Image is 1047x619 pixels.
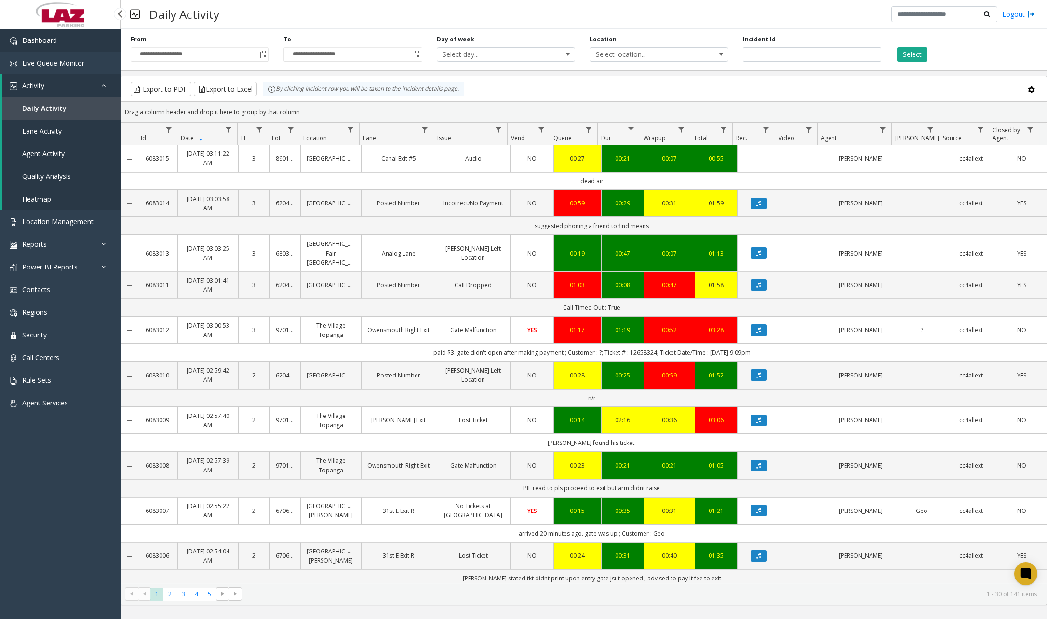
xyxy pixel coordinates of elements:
label: Location [590,35,617,44]
td: n/r [137,389,1047,407]
a: 620428 [276,371,295,380]
label: Incident Id [743,35,776,44]
span: YES [1017,371,1026,379]
span: YES [1017,552,1026,560]
a: Geo [904,506,940,515]
a: Collapse Details [121,327,137,335]
div: 00:08 [607,281,638,290]
a: 00:59 [650,371,689,380]
span: Select location... [590,48,700,61]
span: NO [1017,507,1026,515]
a: NO [517,154,548,163]
div: 01:35 [701,551,732,560]
a: NO [517,199,548,208]
a: 00:28 [560,371,595,380]
a: 01:52 [701,371,732,380]
span: YES [1017,199,1026,207]
a: 6083006 [143,551,172,560]
div: 01:21 [701,506,732,515]
img: pageIcon [130,2,140,26]
a: Location Filter Menu [344,123,357,136]
a: 00:07 [650,249,689,258]
td: Call Timed Out : True [137,298,1047,316]
a: cc4allext [952,154,991,163]
a: NO [1002,461,1041,470]
a: Collapse Details [121,417,137,425]
a: [GEOGRAPHIC_DATA] [307,371,355,380]
a: Daily Activity [2,97,121,120]
a: Quality Analysis [2,165,121,188]
div: 00:47 [650,281,689,290]
a: [DATE] 02:54:04 AM [184,547,232,565]
a: [GEOGRAPHIC_DATA][PERSON_NAME] [307,501,355,520]
a: Closed by Agent Filter Menu [1024,123,1037,136]
span: YES [1017,281,1026,289]
td: suggested phoning a friend to find means [137,217,1047,235]
div: 03:06 [701,416,732,425]
a: Posted Number [367,199,430,208]
a: NO [517,281,548,290]
a: YES [1002,371,1041,380]
a: Collapse Details [121,155,137,163]
a: 970166 [276,416,295,425]
a: Posted Number [367,281,430,290]
a: 00:19 [560,249,595,258]
a: 00:21 [607,154,638,163]
a: [DATE] 02:59:42 AM [184,366,232,384]
a: 00:35 [607,506,638,515]
a: 3 [244,199,264,208]
td: dead air [137,172,1047,190]
a: 6083008 [143,461,172,470]
a: Collapse Details [121,372,137,380]
a: 02:16 [607,416,638,425]
div: 00:15 [560,506,595,515]
a: [DATE] 03:01:41 AM [184,276,232,294]
a: 00:52 [650,325,689,335]
label: Day of week [437,35,474,44]
img: 'icon' [10,377,17,385]
span: NO [527,281,537,289]
td: PIL read to pls proceed to exit but arm didnt raise [137,479,1047,497]
a: 01:13 [701,249,732,258]
a: YES [1002,551,1041,560]
a: Dur Filter Menu [625,123,638,136]
a: 00:40 [650,551,689,560]
a: 00:14 [560,416,595,425]
a: [GEOGRAPHIC_DATA] [307,281,355,290]
span: NO [1017,154,1026,162]
a: 01:03 [560,281,595,290]
a: ? [904,325,940,335]
a: 6083015 [143,154,172,163]
a: 03:28 [701,325,732,335]
a: NO [517,371,548,380]
a: Parker Filter Menu [924,123,937,136]
a: Lot Filter Menu [284,123,297,136]
img: 'icon' [10,354,17,362]
a: 620428 [276,199,295,208]
span: Call Centers [22,353,59,362]
div: 00:23 [560,461,595,470]
a: 670657 [276,551,295,560]
td: arrived 20 minutes ago. gate was up.; Customer : Geo [137,525,1047,542]
a: 00:27 [560,154,595,163]
a: 31st E Exit R [367,506,430,515]
span: Reports [22,240,47,249]
td: paid $3. gate didn't open after making payment.; Customer : ?; Ticket # : 12658324; Ticket Date/T... [137,344,1047,362]
span: NO [527,416,537,424]
label: From [131,35,147,44]
a: Vend Filter Menu [535,123,548,136]
a: H Filter Menu [253,123,266,136]
span: Rule Sets [22,376,51,385]
img: 'icon' [10,309,17,317]
a: 01:19 [607,325,638,335]
a: 00:59 [560,199,595,208]
button: Export to Excel [194,82,257,96]
a: cc4allext [952,416,991,425]
a: [GEOGRAPHIC_DATA][PERSON_NAME] [307,547,355,565]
